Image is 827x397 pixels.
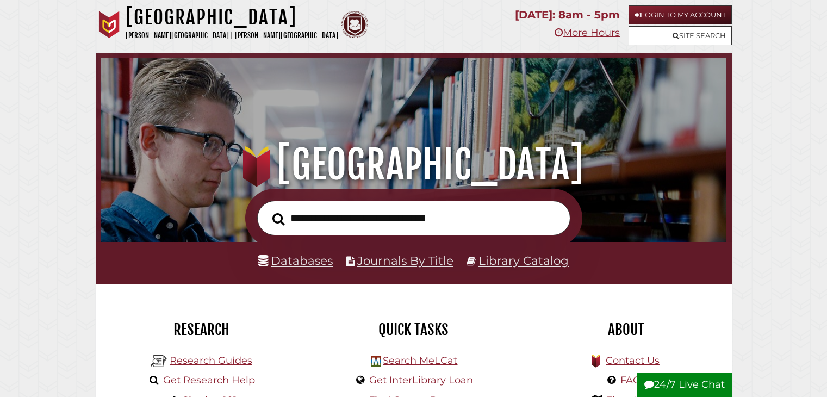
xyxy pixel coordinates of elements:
[478,253,569,268] a: Library Catalog
[555,27,620,39] a: More Hours
[620,374,646,386] a: FAQs
[357,253,453,268] a: Journals By Title
[126,29,338,42] p: [PERSON_NAME][GEOGRAPHIC_DATA] | [PERSON_NAME][GEOGRAPHIC_DATA]
[163,374,255,386] a: Get Research Help
[383,355,457,367] a: Search MeLCat
[151,353,167,369] img: Hekman Library Logo
[170,355,252,367] a: Research Guides
[258,253,333,268] a: Databases
[528,320,724,339] h2: About
[316,320,512,339] h2: Quick Tasks
[341,11,368,38] img: Calvin Theological Seminary
[113,141,713,189] h1: [GEOGRAPHIC_DATA]
[629,5,732,24] a: Login to My Account
[96,11,123,38] img: Calvin University
[369,374,473,386] a: Get InterLibrary Loan
[629,26,732,45] a: Site Search
[126,5,338,29] h1: [GEOGRAPHIC_DATA]
[371,356,381,367] img: Hekman Library Logo
[272,212,285,225] i: Search
[606,355,660,367] a: Contact Us
[267,209,290,228] button: Search
[515,5,620,24] p: [DATE]: 8am - 5pm
[104,320,300,339] h2: Research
